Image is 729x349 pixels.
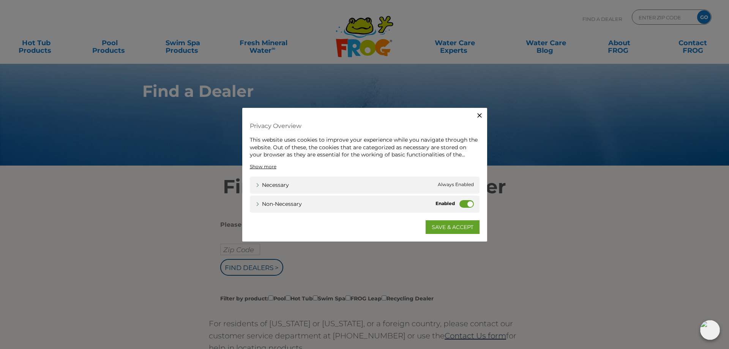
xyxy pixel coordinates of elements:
[438,181,474,189] span: Always Enabled
[700,320,720,340] img: openIcon
[256,200,302,208] a: Non-necessary
[250,136,480,159] div: This website uses cookies to improve your experience while you navigate through the website. Out ...
[256,181,289,189] a: Necessary
[250,119,480,133] h4: Privacy Overview
[250,163,276,170] a: Show more
[426,220,480,234] a: SAVE & ACCEPT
